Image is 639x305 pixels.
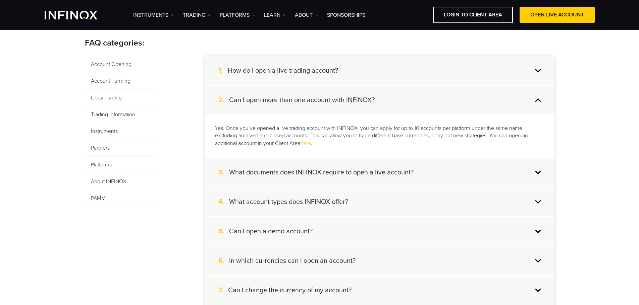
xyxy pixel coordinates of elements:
[85,123,157,140] span: Instruments
[85,56,157,73] span: Account Opening
[229,96,375,104] h4: Can I open more than one account with INFINOX?
[218,66,228,75] span: 1.
[218,96,229,104] span: 2.
[218,227,229,236] span: 5.
[85,190,157,207] span: PAMM
[133,11,174,19] a: Instruments
[228,66,338,75] h4: How do I open a live trading account?
[218,256,229,265] span: 6.
[327,11,365,19] a: SPONSORSHIPS
[85,73,157,90] span: Account Funding
[228,286,352,295] h4: Can I change the currency of my account?
[220,11,256,19] a: PLATFORMS
[229,198,348,206] h4: What account types does INFINOX offer?
[300,140,311,147] a: here
[218,286,228,295] span: 7.
[85,90,157,106] span: Copy Trading
[85,37,554,50] p: FAQ categories:
[45,11,113,19] a: INFINOX Logo
[85,157,157,173] span: Platforms
[183,11,211,19] a: TRADING
[520,7,595,23] a: OPEN LIVE ACCOUNT
[218,168,229,177] span: 3.
[85,106,157,123] span: Trading Information
[433,7,513,23] a: LOGIN TO CLIENT AREA
[229,227,313,236] h4: Can I open a demo account?
[295,11,319,19] a: ABOUT
[85,140,157,157] span: Partners
[215,125,544,148] p: Yes. Once you’ve opened a live trading account with INFINOX, you can apply for up to 10 accounts ...
[218,198,229,206] span: 4.
[264,11,286,19] a: Learn
[229,256,356,265] h4: In which currencies can I open an account?
[229,168,414,177] h4: What documents does INFINOX require to open a live account?
[85,173,157,190] span: About INFINOX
